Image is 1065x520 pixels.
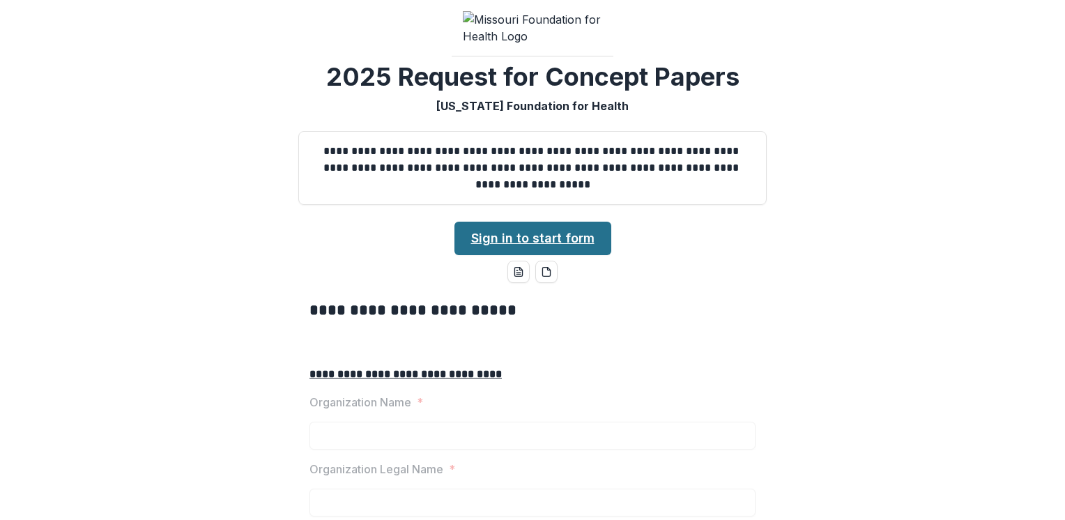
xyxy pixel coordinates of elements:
[436,98,629,114] p: [US_STATE] Foundation for Health
[454,222,611,255] a: Sign in to start form
[463,11,602,45] img: Missouri Foundation for Health Logo
[326,62,740,92] h2: 2025 Request for Concept Papers
[309,394,411,411] p: Organization Name
[309,461,443,477] p: Organization Legal Name
[507,261,530,283] button: word-download
[535,261,558,283] button: pdf-download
